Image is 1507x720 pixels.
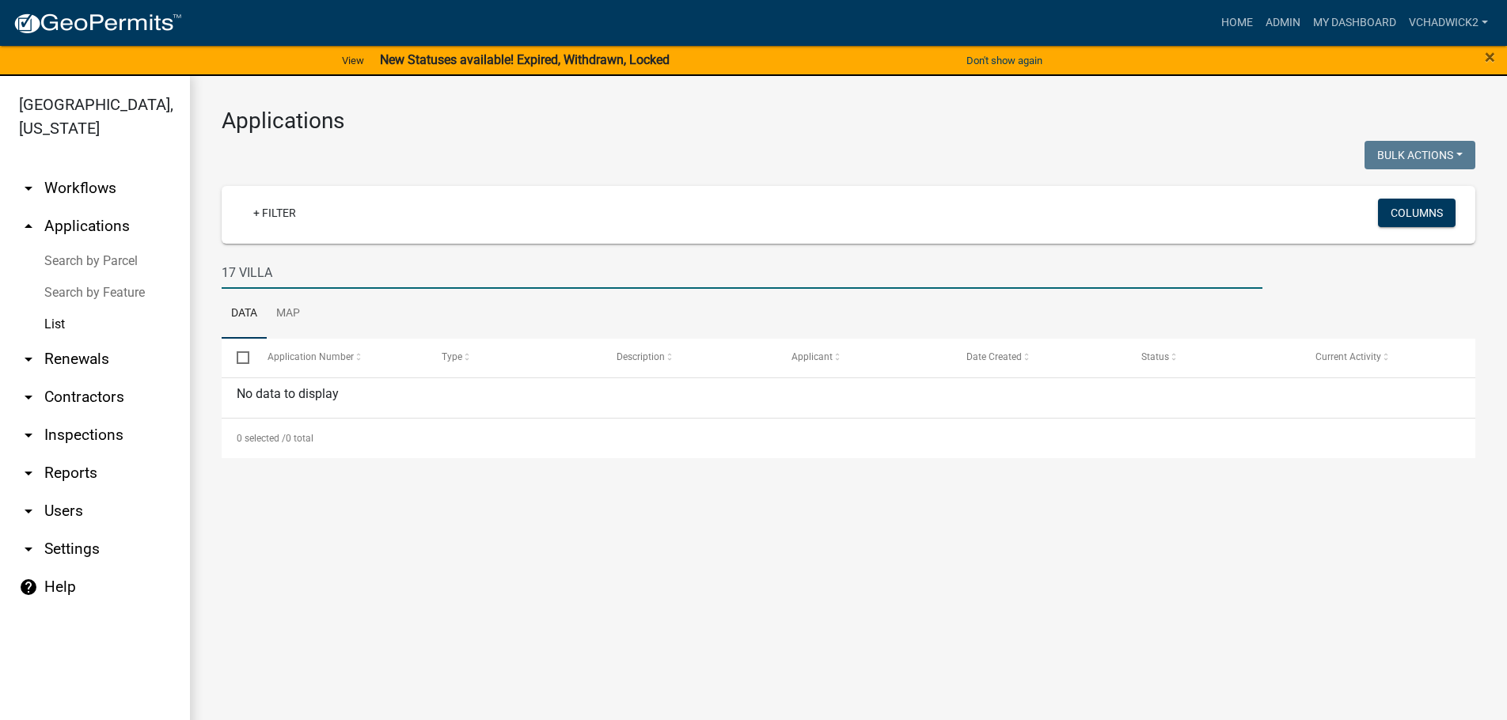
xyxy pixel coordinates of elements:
a: View [336,47,370,74]
a: VChadwick2 [1403,8,1494,38]
button: Columns [1378,199,1456,227]
span: Type [442,351,462,362]
i: arrow_drop_down [19,179,38,198]
datatable-header-cell: Status [1126,339,1300,377]
h3: Applications [222,108,1475,135]
i: help [19,578,38,597]
strong: New Statuses available! Expired, Withdrawn, Locked [380,52,670,67]
span: 0 selected / [237,433,286,444]
datatable-header-cell: Applicant [776,339,951,377]
div: 0 total [222,419,1475,458]
i: arrow_drop_down [19,502,38,521]
i: arrow_drop_up [19,217,38,236]
i: arrow_drop_down [19,350,38,369]
span: Date Created [966,351,1022,362]
button: Bulk Actions [1365,141,1475,169]
a: Map [267,289,309,339]
datatable-header-cell: Description [602,339,776,377]
datatable-header-cell: Date Created [951,339,1126,377]
div: No data to display [222,378,1475,418]
span: Current Activity [1315,351,1381,362]
datatable-header-cell: Type [427,339,602,377]
a: + Filter [241,199,309,227]
datatable-header-cell: Current Activity [1300,339,1475,377]
datatable-header-cell: Select [222,339,252,377]
span: × [1485,46,1495,68]
a: Data [222,289,267,339]
button: Close [1485,47,1495,66]
datatable-header-cell: Application Number [252,339,427,377]
span: Description [617,351,665,362]
span: Application Number [268,351,354,362]
i: arrow_drop_down [19,464,38,483]
i: arrow_drop_down [19,540,38,559]
a: Home [1215,8,1259,38]
button: Don't show again [960,47,1049,74]
i: arrow_drop_down [19,426,38,445]
a: Admin [1259,8,1307,38]
i: arrow_drop_down [19,388,38,407]
span: Status [1141,351,1169,362]
a: My Dashboard [1307,8,1403,38]
input: Search for applications [222,256,1262,289]
span: Applicant [791,351,833,362]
